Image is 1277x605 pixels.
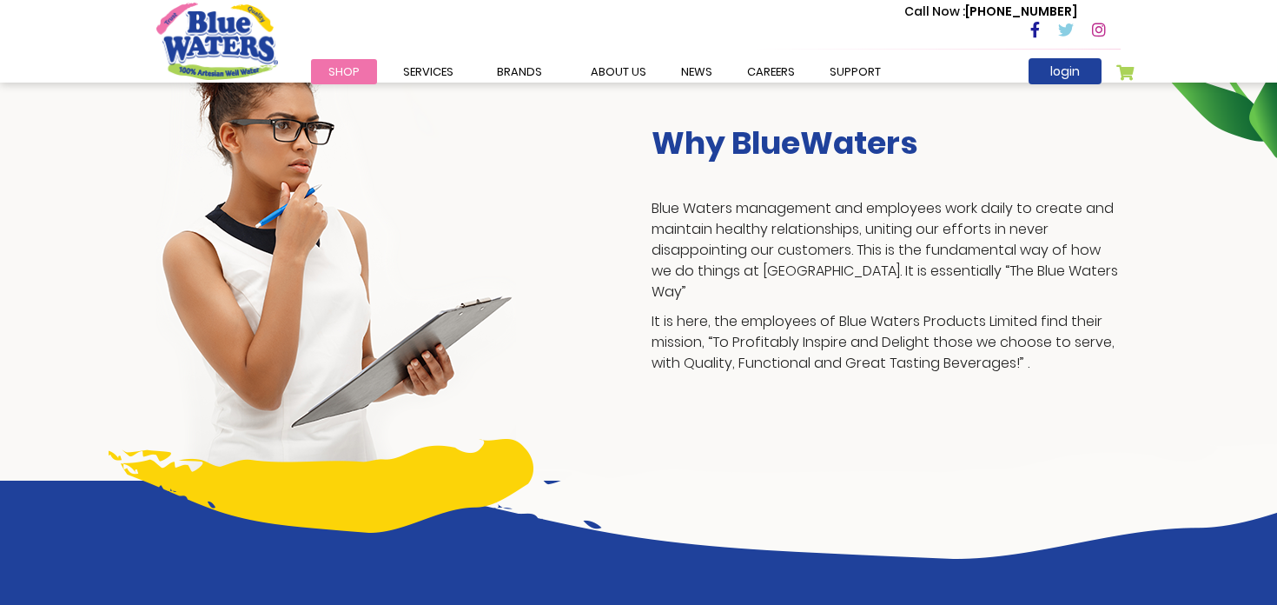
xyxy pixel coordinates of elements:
[904,3,1077,21] p: [PHONE_NUMBER]
[652,124,1121,162] h3: Why BlueWaters
[664,59,730,84] a: News
[109,439,533,533] img: career-yellow-bar.png
[812,59,898,84] a: support
[904,3,965,20] span: Call Now :
[497,63,542,80] span: Brands
[311,59,377,84] a: Shop
[353,444,1277,559] img: career-intro-art.png
[730,59,812,84] a: careers
[328,63,360,80] span: Shop
[480,59,559,84] a: Brands
[1029,58,1102,84] a: login
[156,3,278,79] a: store logo
[386,59,471,84] a: Services
[652,311,1121,374] p: It is here, the employees of Blue Waters Products Limited find their mission, “To Profitably Insp...
[156,26,516,481] img: career-girl-image.png
[652,198,1121,302] p: Blue Waters management and employees work daily to create and maintain healthy relationships, uni...
[403,63,453,80] span: Services
[573,59,664,84] a: about us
